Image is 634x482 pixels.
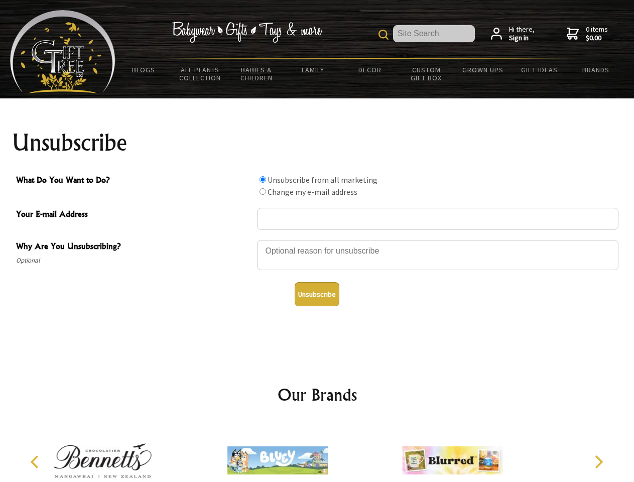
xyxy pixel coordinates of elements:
input: Site Search [393,25,475,42]
button: Next [587,451,609,473]
span: What Do You Want to Do? [16,174,252,188]
label: Change my e-mail address [268,187,357,197]
textarea: Why Are You Unsubscribing? [257,240,618,270]
a: Hi there,Sign in [491,25,535,43]
input: What Do You Want to Do? [260,188,266,195]
a: Decor [341,59,398,80]
button: Previous [25,451,47,473]
a: Brands [568,59,624,80]
a: BLOGS [115,59,172,80]
img: Babyware - Gifts - Toys and more... [10,10,115,93]
img: product search [378,30,389,40]
input: Your E-mail Address [257,208,618,230]
span: 0 items [586,25,608,43]
span: Hi there, [509,25,535,43]
span: Optional [16,255,252,267]
a: 0 items$0.00 [567,25,608,43]
h1: Unsubscribe [12,131,622,155]
span: Your E-mail Address [16,208,252,222]
img: Babywear - Gifts - Toys & more [172,22,322,43]
span: Why Are You Unsubscribing? [16,240,252,255]
a: Custom Gift Box [398,59,455,88]
a: Babies & Children [228,59,285,88]
label: Unsubscribe from all marketing [268,175,377,185]
h2: Our Brands [20,383,614,407]
a: Family [285,59,342,80]
button: Unsubscribe [295,282,339,306]
input: What Do You Want to Do? [260,176,266,183]
a: Gift Ideas [511,59,568,80]
strong: $0.00 [586,34,608,43]
a: All Plants Collection [172,59,229,88]
a: Grown Ups [454,59,511,80]
strong: Sign in [509,34,535,43]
